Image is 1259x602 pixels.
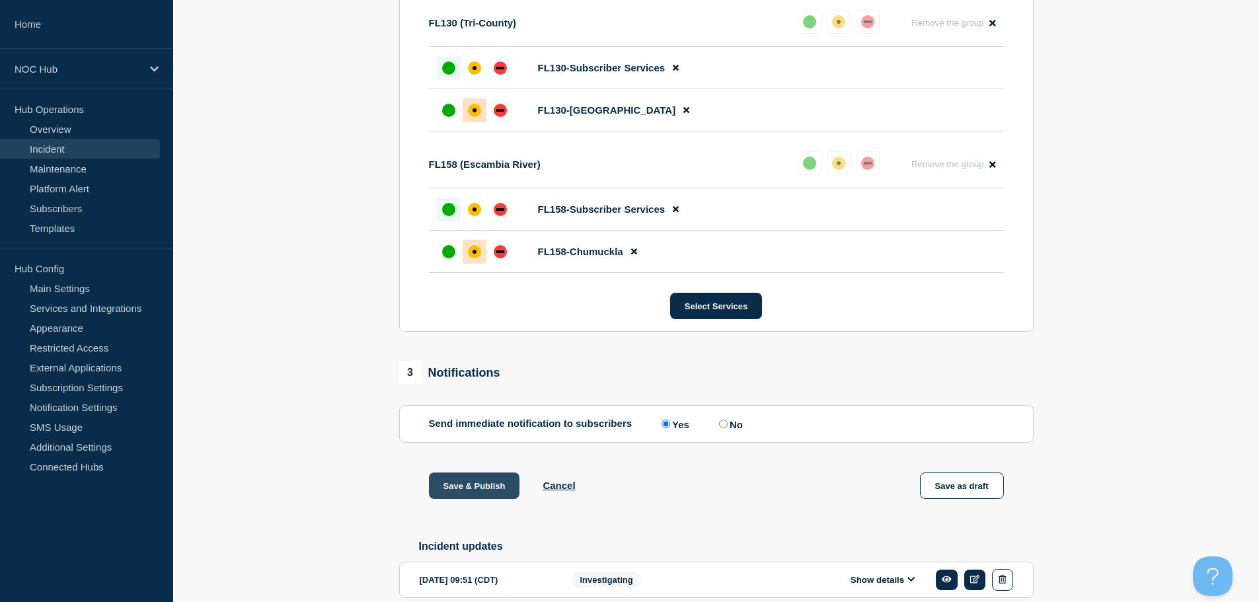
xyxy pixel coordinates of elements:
input: Yes [662,420,670,428]
div: affected [468,61,481,75]
div: up [442,61,455,75]
div: up [442,104,455,117]
div: down [494,61,507,75]
div: down [494,245,507,258]
div: up [442,203,455,216]
div: up [803,15,816,28]
button: Remove the group [903,10,1004,36]
label: No [716,418,743,430]
button: Show details [847,574,919,585]
div: affected [468,245,481,258]
iframe: Help Scout Beacon - Open [1193,556,1233,596]
button: up [798,151,821,175]
p: NOC Hub [15,63,141,75]
p: Send immediate notification to subscribers [429,418,632,430]
div: up [442,245,455,258]
p: FL130 (Tri-County) [429,17,517,28]
input: No [719,420,728,428]
button: Save & Publish [429,472,520,499]
div: down [494,104,507,117]
button: Save as draft [920,472,1004,499]
div: down [861,15,874,28]
span: FL130-Subscriber Services [538,62,666,73]
h2: Incident updates [419,541,1034,552]
span: FL158-Chumuckla [538,246,623,257]
label: Yes [658,418,689,430]
p: FL158 (Escambia River) [429,159,541,170]
div: down [494,203,507,216]
span: Remove the group [911,159,984,169]
div: Send immediate notification to subscribers [429,418,1004,430]
div: [DATE] 09:51 (CDT) [420,569,552,591]
div: down [861,157,874,170]
span: FL158-Subscriber Services [538,204,666,215]
div: affected [468,104,481,117]
button: affected [827,10,851,34]
button: up [798,10,821,34]
span: FL130-[GEOGRAPHIC_DATA] [538,104,676,116]
button: down [856,151,880,175]
button: affected [827,151,851,175]
span: 3 [399,361,422,384]
button: Select Services [670,293,762,319]
span: Remove the group [911,18,984,28]
div: affected [468,203,481,216]
div: Notifications [399,361,500,384]
button: down [856,10,880,34]
div: affected [832,15,845,28]
div: up [803,157,816,170]
button: Remove the group [903,151,1004,177]
div: affected [832,157,845,170]
span: Investigating [572,572,642,587]
button: Cancel [543,480,575,491]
